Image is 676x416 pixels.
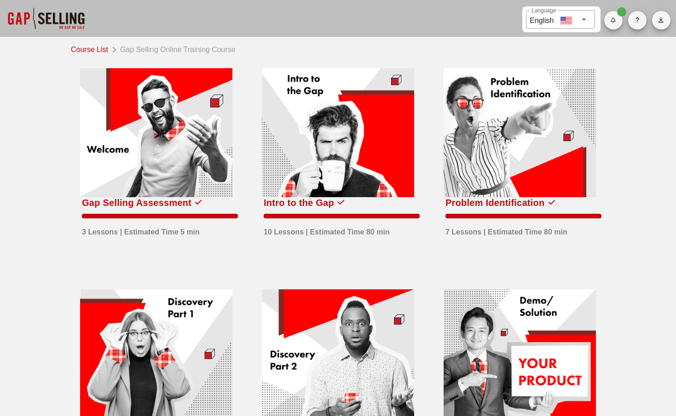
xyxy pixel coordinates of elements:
[526,10,595,29] div: LanguageEnglish
[445,195,545,210] div: Problem Identification
[82,195,191,210] div: Gap Selling Assessment
[264,195,334,210] div: Intro to the Gap
[264,222,390,238] div: 10 Lessons | Estimated Time 80 min
[445,222,567,238] div: 7 Lessons | Estimated Time 80 min
[71,42,112,55] a: Course List
[617,7,626,17] span: Badge
[530,13,554,26] div: English
[532,7,556,14] label: Language
[116,42,236,55] div: Gap Selling Online Training Course
[82,222,200,238] div: 3 Lessons | Estimated Time 5 min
